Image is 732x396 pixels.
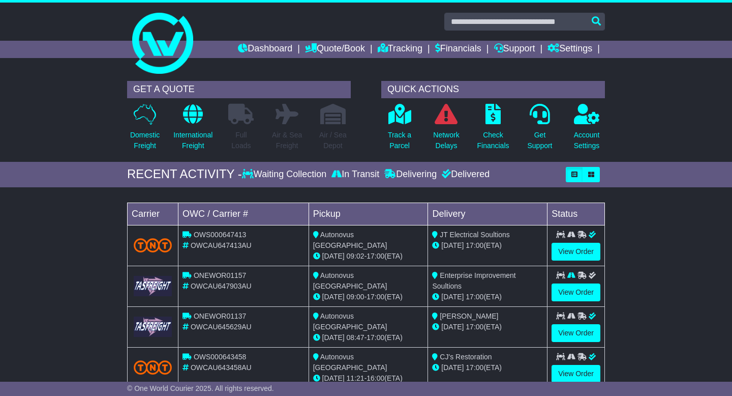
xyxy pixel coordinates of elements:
td: Delivery [428,203,547,225]
a: CheckFinancials [476,103,509,157]
span: Autonovus [GEOGRAPHIC_DATA] [313,231,387,249]
div: In Transit [329,169,382,180]
span: 17:00 [367,252,384,260]
td: Carrier [128,203,178,225]
p: International Freight [173,130,212,151]
a: Financials [435,41,481,58]
a: NetworkDelays [433,103,460,157]
a: Track aParcel [387,103,412,157]
span: [DATE] [322,374,345,382]
span: [DATE] [441,293,464,301]
a: Support [494,41,535,58]
a: View Order [552,365,600,383]
p: Domestic Freight [130,130,160,151]
p: Account Settings [574,130,600,151]
td: Status [547,203,605,225]
div: (ETA) [432,322,543,332]
span: 17:00 [466,323,483,331]
a: View Order [552,284,600,301]
a: Dashboard [238,41,292,58]
a: Tracking [378,41,422,58]
span: [PERSON_NAME] [440,312,498,320]
img: TNT_Domestic.png [134,238,172,252]
div: - (ETA) [313,332,424,343]
div: - (ETA) [313,292,424,302]
a: Settings [547,41,592,58]
span: OWCAU647903AU [191,282,252,290]
p: Air & Sea Freight [272,130,302,151]
span: OWS000647413 [194,231,247,239]
span: ONEWOR01137 [194,312,246,320]
span: Enterprise Improvement Soultions [432,271,515,290]
span: [DATE] [441,323,464,331]
div: (ETA) [432,240,543,251]
span: ONEWOR01157 [194,271,246,279]
div: Delivering [382,169,439,180]
div: (ETA) [432,362,543,373]
span: 08:47 [347,333,364,342]
div: - (ETA) [313,251,424,262]
span: 09:02 [347,252,364,260]
span: 17:00 [466,293,483,301]
p: Track a Parcel [388,130,411,151]
div: Waiting Collection [242,169,329,180]
span: 09:00 [347,293,364,301]
span: OWCAU643458AU [191,363,252,372]
td: Pickup [309,203,428,225]
a: InternationalFreight [173,103,213,157]
span: © One World Courier 2025. All rights reserved. [127,384,274,392]
span: OWCAU647413AU [191,241,252,249]
a: View Order [552,243,600,261]
span: OWS000643458 [194,353,247,361]
a: Quote/Book [305,41,365,58]
span: 17:00 [367,293,384,301]
span: JT Electrical Soultions [440,231,509,239]
div: QUICK ACTIONS [381,81,605,98]
span: 16:00 [367,374,384,382]
span: 11:21 [347,374,364,382]
span: CJ's Restoration [440,353,492,361]
div: Delivered [439,169,490,180]
div: GET A QUOTE [127,81,351,98]
span: Autonovus [GEOGRAPHIC_DATA] [313,312,387,331]
p: Air / Sea Depot [319,130,347,151]
span: 17:00 [466,241,483,249]
td: OWC / Carrier # [178,203,309,225]
span: [DATE] [441,241,464,249]
span: OWCAU645629AU [191,323,252,331]
span: [DATE] [322,293,345,301]
span: 17:00 [367,333,384,342]
p: Check Financials [477,130,509,151]
div: RECENT ACTIVITY - [127,167,242,182]
p: Network Delays [433,130,459,151]
a: DomesticFreight [130,103,160,157]
img: GetCarrierServiceLogo [134,276,172,296]
p: Full Loads [228,130,254,151]
img: GetCarrierServiceLogo [134,317,172,336]
p: Get Support [527,130,552,151]
a: AccountSettings [573,103,600,157]
span: [DATE] [441,363,464,372]
a: GetSupport [527,103,553,157]
div: - (ETA) [313,373,424,384]
span: Autonovus [GEOGRAPHIC_DATA] [313,353,387,372]
span: Autonovus [GEOGRAPHIC_DATA] [313,271,387,290]
div: (ETA) [432,292,543,302]
img: TNT_Domestic.png [134,360,172,374]
span: 17:00 [466,363,483,372]
a: View Order [552,324,600,342]
span: [DATE] [322,252,345,260]
span: [DATE] [322,333,345,342]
